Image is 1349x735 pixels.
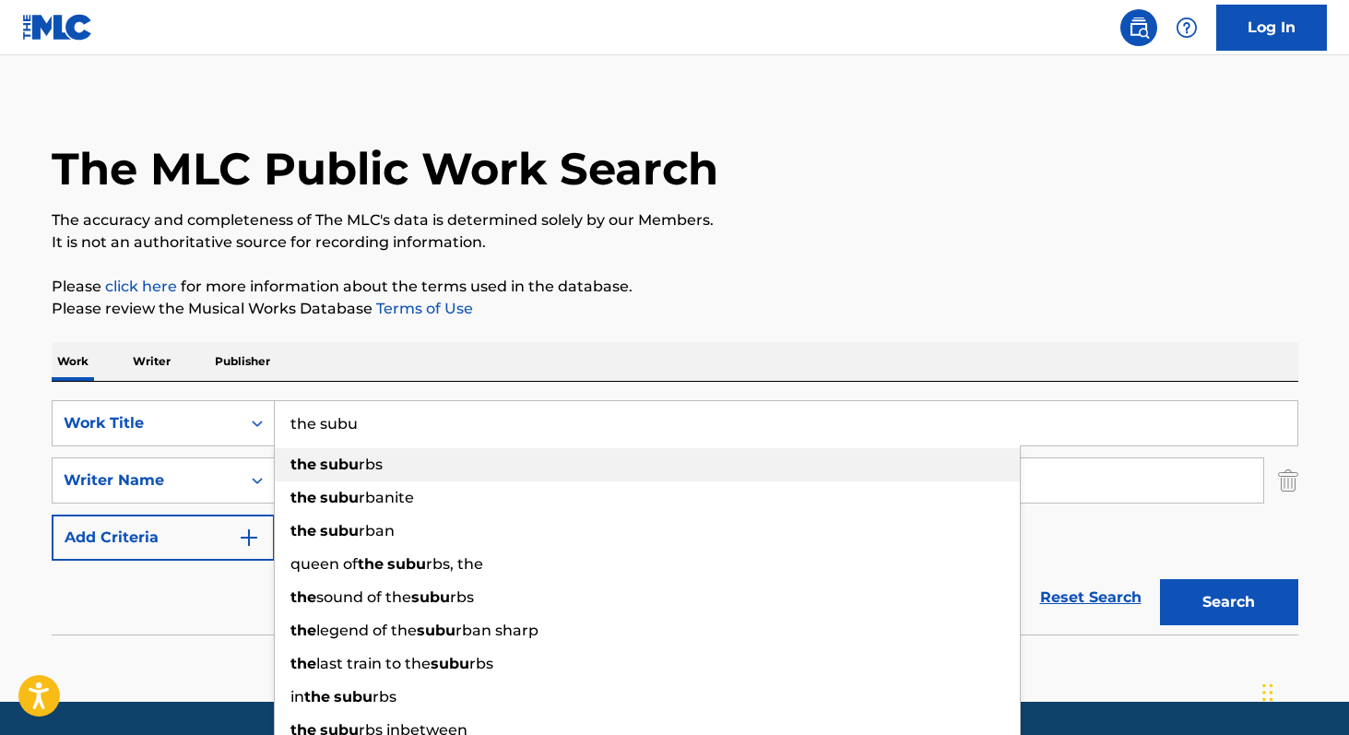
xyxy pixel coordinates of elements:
strong: subu [387,555,426,573]
span: rbs [373,688,396,705]
h1: The MLC Public Work Search [52,141,718,196]
form: Search Form [52,400,1298,634]
p: It is not an authoritative source for recording information. [52,231,1298,254]
iframe: Chat Widget [1257,646,1349,735]
a: click here [105,278,177,295]
strong: the [304,688,330,705]
strong: the [290,588,316,606]
img: search [1128,17,1150,39]
img: help [1176,17,1198,39]
div: Work Title [64,412,230,434]
span: rbs [359,456,383,473]
span: rbs, the [426,555,483,573]
span: sound of the [316,588,411,606]
strong: subu [431,655,469,672]
div: Drag [1262,665,1273,720]
img: 9d2ae6d4665cec9f34b9.svg [238,527,260,549]
strong: subu [320,522,359,539]
strong: the [290,655,316,672]
img: Delete Criterion [1278,457,1298,504]
strong: subu [320,489,359,506]
div: Help [1168,9,1205,46]
span: last train to the [316,655,431,672]
img: MLC Logo [22,14,93,41]
span: rban [359,522,395,539]
a: Public Search [1120,9,1157,46]
div: Writer Name [64,469,230,492]
button: Search [1160,579,1298,625]
strong: subu [320,456,359,473]
span: rban sharp [456,622,538,639]
span: rbs [469,655,493,672]
strong: the [358,555,384,573]
strong: the [290,522,316,539]
button: Add Criteria [52,515,275,561]
strong: subu [411,588,450,606]
span: queen of [290,555,358,573]
p: Publisher [209,342,276,381]
p: Please for more information about the terms used in the database. [52,276,1298,298]
a: Log In [1216,5,1327,51]
strong: subu [334,688,373,705]
a: Terms of Use [373,300,473,317]
span: in [290,688,304,705]
p: Writer [127,342,176,381]
span: rbanite [359,489,414,506]
p: The accuracy and completeness of The MLC's data is determined solely by our Members. [52,209,1298,231]
span: legend of the [316,622,417,639]
strong: the [290,489,316,506]
strong: the [290,456,316,473]
span: rbs [450,588,474,606]
p: Work [52,342,94,381]
a: Reset Search [1031,577,1151,618]
strong: the [290,622,316,639]
strong: subu [417,622,456,639]
p: Please review the Musical Works Database [52,298,1298,320]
